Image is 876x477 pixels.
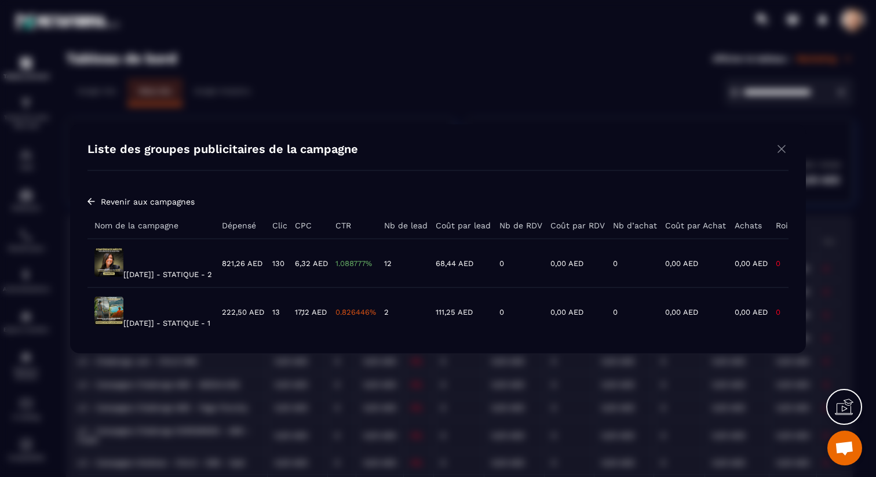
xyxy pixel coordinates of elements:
[492,239,543,287] td: 0
[329,239,378,287] td: 1.088777%
[215,287,265,336] td: 222,50 AED
[543,287,606,336] td: 0,00 AED
[659,212,728,239] th: Coût par Achat
[378,239,429,287] td: 12
[265,212,288,239] th: Clic
[728,287,769,336] td: 0,00 AED
[827,431,862,465] div: Ouvrir le chat
[87,196,95,206] img: arrow
[429,287,492,336] td: 111,25 AED
[378,212,429,239] th: Nb de lead
[288,212,329,239] th: CPC
[607,212,659,239] th: Nb d’achat
[543,212,606,239] th: Coût par RDV
[659,239,728,287] td: 0,00 AED
[728,212,769,239] th: Achats
[329,287,378,336] td: 0.826446%
[769,287,789,336] td: 0
[769,212,789,239] th: Roi
[265,239,288,287] td: 130
[429,239,492,287] td: 68,44 AED
[94,247,123,276] img: {{product.name}} 2025-09-11-dfd237c1366b0c2c028f05d90b2dee3b
[769,239,789,287] td: 0
[215,212,265,239] th: Dépensé
[378,287,429,336] td: 2
[492,212,543,239] th: Nb de RDV
[265,287,288,336] td: 13
[87,287,215,336] td: [[DATE]] - STATIQUE - 1
[329,212,378,239] th: CTR
[288,239,329,287] td: 6,32 AED
[94,296,123,325] img: {{product.name}} 2025-09-11-44dc6f1f26fe8ea93e22a9cc0444b700
[543,239,606,287] td: 0,00 AED
[607,239,659,287] td: 0
[87,212,215,239] th: Nom de la campagne
[775,141,789,156] img: close
[659,287,728,336] td: 0,00 AED
[87,141,358,158] h4: Liste des groupes publicitaires de la campagne
[429,212,492,239] th: Coût par lead
[215,239,265,287] td: 821,26 AED
[728,239,769,287] td: 0,00 AED
[101,196,195,206] span: Revenir aux campagnes
[87,239,215,287] td: [[DATE]] - STATIQUE - 2
[607,287,659,336] td: 0
[288,287,329,336] td: 17,12 AED
[492,287,543,336] td: 0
